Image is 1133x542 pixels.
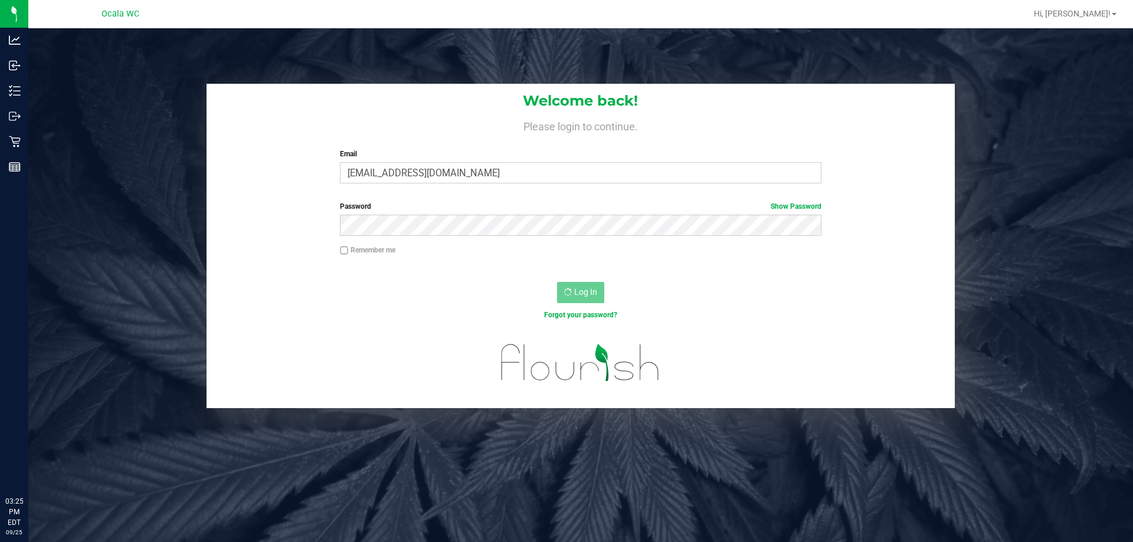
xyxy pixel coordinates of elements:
[771,202,821,211] a: Show Password
[207,93,955,109] h1: Welcome back!
[9,161,21,173] inline-svg: Reports
[9,110,21,122] inline-svg: Outbound
[9,85,21,97] inline-svg: Inventory
[9,34,21,46] inline-svg: Analytics
[5,496,23,528] p: 03:25 PM EDT
[207,118,955,132] h4: Please login to continue.
[101,9,139,19] span: Ocala WC
[340,202,371,211] span: Password
[5,528,23,537] p: 09/25
[340,245,395,255] label: Remember me
[557,282,604,303] button: Log In
[9,136,21,147] inline-svg: Retail
[340,247,348,255] input: Remember me
[1034,9,1111,18] span: Hi, [PERSON_NAME]!
[9,60,21,71] inline-svg: Inbound
[487,333,674,393] img: flourish_logo.svg
[574,287,597,297] span: Log In
[544,311,617,319] a: Forgot your password?
[340,149,821,159] label: Email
